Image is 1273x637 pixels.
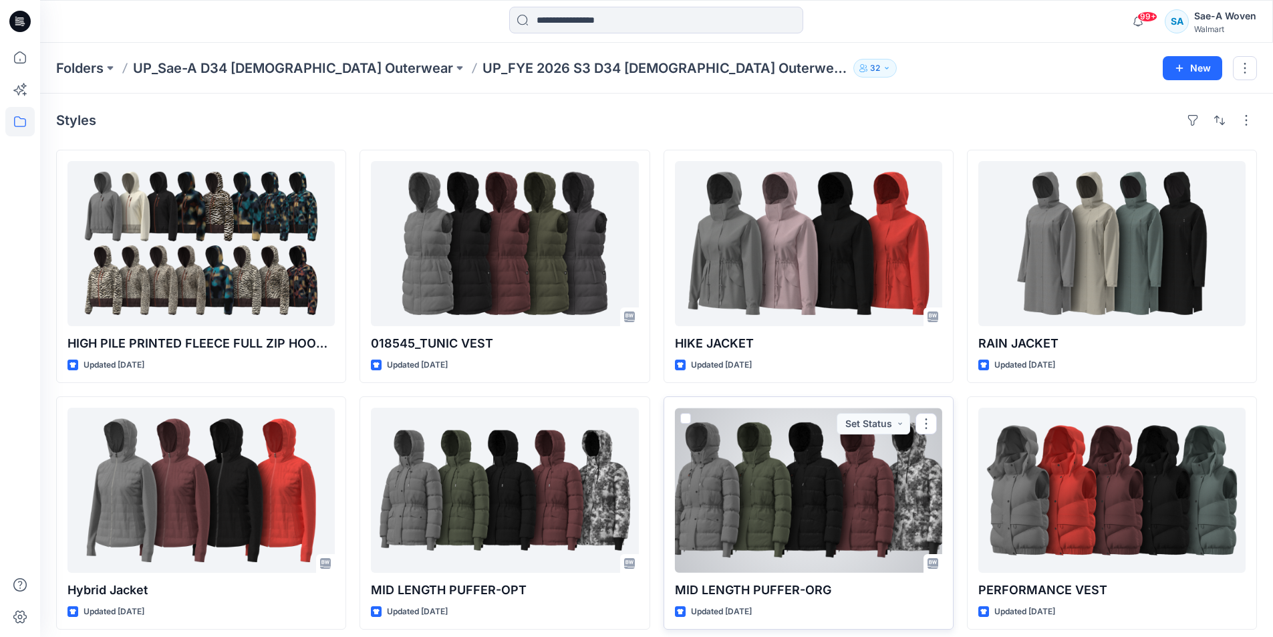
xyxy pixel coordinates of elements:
[67,408,335,573] a: Hybrid Jacket
[675,161,942,326] a: HIKE JACKET
[67,334,335,353] p: HIGH PILE PRINTED FLEECE FULL ZIP HOODED JACKET
[482,59,848,78] p: UP_FYE 2026 S3 D34 [DEMOGRAPHIC_DATA] Outerwear Ozark Trail
[853,59,897,78] button: 32
[1137,11,1157,22] span: 99+
[133,59,453,78] a: UP_Sae-A D34 [DEMOGRAPHIC_DATA] Outerwear
[675,334,942,353] p: HIKE JACKET
[675,408,942,573] a: MID LENGTH PUFFER-ORG
[870,61,880,76] p: 32
[1194,8,1256,24] div: Sae-A Woven
[1194,24,1256,34] div: Walmart
[994,358,1055,372] p: Updated [DATE]
[371,581,638,600] p: MID LENGTH PUFFER-OPT
[67,161,335,326] a: HIGH PILE PRINTED FLEECE FULL ZIP HOODED JACKET
[994,605,1055,619] p: Updated [DATE]
[371,408,638,573] a: MID LENGTH PUFFER-OPT
[56,59,104,78] a: Folders
[978,334,1246,353] p: RAIN JACKET
[387,605,448,619] p: Updated [DATE]
[978,408,1246,573] a: PERFORMANCE VEST
[1165,9,1189,33] div: SA
[371,161,638,326] a: 018545_TUNIC VEST
[84,605,144,619] p: Updated [DATE]
[691,605,752,619] p: Updated [DATE]
[1163,56,1222,80] button: New
[978,161,1246,326] a: RAIN JACKET
[387,358,448,372] p: Updated [DATE]
[67,581,335,600] p: Hybrid Jacket
[84,358,144,372] p: Updated [DATE]
[691,358,752,372] p: Updated [DATE]
[978,581,1246,600] p: PERFORMANCE VEST
[56,112,96,128] h4: Styles
[371,334,638,353] p: 018545_TUNIC VEST
[675,581,942,600] p: MID LENGTH PUFFER-ORG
